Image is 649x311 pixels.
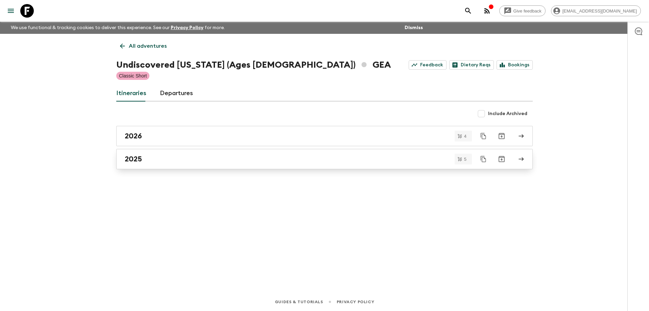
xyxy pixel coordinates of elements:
[116,58,391,72] h1: Undiscovered [US_STATE] (Ages [DEMOGRAPHIC_DATA]) GEA
[449,60,494,70] a: Dietary Reqs
[171,25,203,30] a: Privacy Policy
[477,130,489,142] button: Duplicate
[119,72,147,79] p: Classic Short
[461,4,475,18] button: search adventures
[477,153,489,165] button: Duplicate
[129,42,167,50] p: All adventures
[488,110,527,117] span: Include Archived
[403,23,425,32] button: Dismiss
[499,5,546,16] a: Give feedback
[495,152,508,166] button: Archive
[551,5,641,16] div: [EMAIL_ADDRESS][DOMAIN_NAME]
[125,155,142,163] h2: 2025
[559,8,641,14] span: [EMAIL_ADDRESS][DOMAIN_NAME]
[8,22,227,34] p: We use functional & tracking cookies to deliver this experience. See our for more.
[409,60,447,70] a: Feedback
[275,298,323,306] a: Guides & Tutorials
[4,4,18,18] button: menu
[125,132,142,140] h2: 2026
[337,298,374,306] a: Privacy Policy
[510,8,545,14] span: Give feedback
[116,126,533,146] a: 2026
[116,85,146,102] a: Itineraries
[460,157,471,161] span: 5
[116,149,533,169] a: 2025
[116,39,170,53] a: All adventures
[495,129,508,143] button: Archive
[497,60,533,70] a: Bookings
[460,134,471,138] span: 4
[160,85,193,102] a: Departures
